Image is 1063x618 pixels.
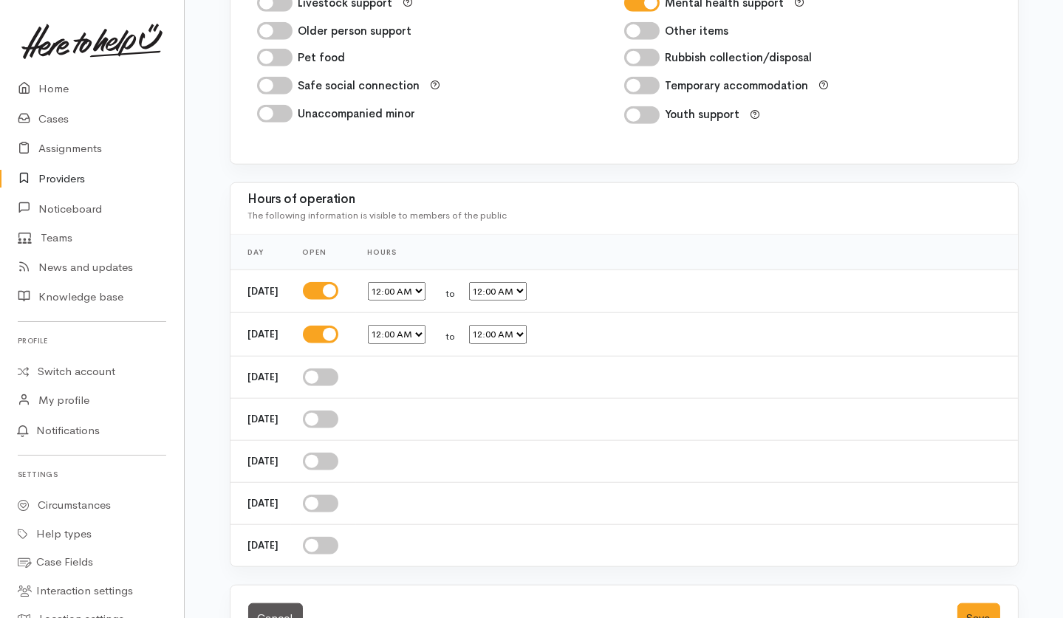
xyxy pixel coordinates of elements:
span: to [446,282,456,301]
label: Pet food [298,49,346,66]
th: Hours [356,235,1018,270]
b: [DATE] [248,455,279,467]
b: [DATE] [248,413,279,425]
b: [DATE] [248,328,279,340]
label: Temporary accommodation [666,78,809,95]
h6: Profile [18,331,166,351]
b: [DATE] [248,371,279,383]
label: Older person support [298,23,412,40]
b: [DATE] [248,539,279,552]
h6: Settings [18,464,166,484]
label: Other items [666,23,729,40]
span: The following information is visible to members of the public [248,209,507,222]
label: Safe social connection [298,78,420,95]
h3: Hours of operation [248,193,1000,207]
b: [DATE] [248,497,279,509]
th: Open [291,235,356,270]
label: Rubbish collection/disposal [666,49,813,66]
b: [DATE] [248,285,279,298]
label: Youth support [666,106,740,123]
span: to [446,325,456,344]
label: Unaccompanied minor [298,106,416,123]
th: Day [230,235,291,270]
